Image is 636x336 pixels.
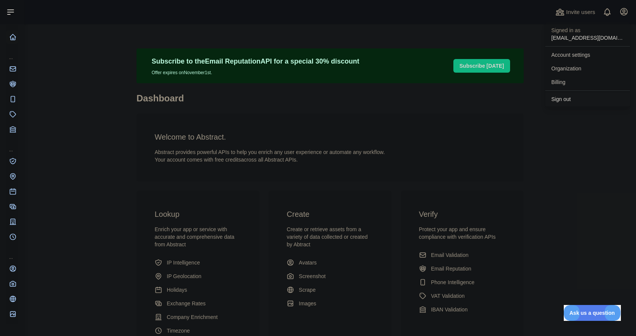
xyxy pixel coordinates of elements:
[155,132,506,142] h3: Welcome to Abstract.
[545,92,630,106] button: Sign out
[167,327,190,334] span: Timezone
[167,259,200,266] span: IP Intelligence
[167,313,218,321] span: Company Enrichment
[551,34,624,42] p: [EMAIL_ADDRESS][DOMAIN_NAME]
[453,59,510,73] button: Subscribe [DATE]
[416,248,509,262] a: Email Validation
[167,272,202,280] span: IP Geolocation
[545,48,630,62] a: Account settings
[419,226,496,240] span: Protect your app and ensure compliance with verification APIs
[137,92,524,110] h1: Dashboard
[566,8,595,17] span: Invite users
[284,283,376,297] a: Scrape
[416,275,509,289] a: Phone Intelligence
[419,209,506,219] h3: Verify
[299,300,316,307] span: Images
[284,297,376,310] a: Images
[284,269,376,283] a: Screenshot
[167,286,187,294] span: Holidays
[284,256,376,269] a: Avatars
[551,26,624,34] p: Signed in as
[152,269,244,283] a: IP Geolocation
[152,67,359,76] p: Offer expires on November 1st.
[564,305,621,321] iframe: Toggle Customer Support
[299,286,315,294] span: Scrape
[155,209,241,219] h3: Lookup
[152,256,244,269] a: IP Intelligence
[215,157,241,163] span: free credits
[545,75,630,89] button: Billing
[554,6,597,18] button: Invite users
[152,297,244,310] a: Exchange Rates
[155,226,234,247] span: Enrich your app or service with accurate and comprehensive data from Abstract
[287,209,373,219] h3: Create
[155,149,385,155] span: Abstract provides powerful APIs to help you enrich any user experience or automate any workflow.
[299,259,316,266] span: Avatars
[152,310,244,324] a: Company Enrichment
[152,56,359,67] p: Subscribe to the Email Reputation API for a special 30 % discount
[6,138,18,153] div: ...
[431,278,475,286] span: Phone Intelligence
[431,306,468,313] span: IBAN Validation
[431,292,465,300] span: VAT Validation
[299,272,326,280] span: Screenshot
[6,245,18,260] div: ...
[416,303,509,316] a: IBAN Validation
[431,251,468,259] span: Email Validation
[6,45,18,61] div: ...
[545,62,630,75] a: Organization
[431,265,472,272] span: Email Reputation
[155,157,298,163] span: Your account comes with across all Abstract APIs.
[287,226,368,247] span: Create or retrieve assets from a variety of data collected or created by Abtract
[167,300,206,307] span: Exchange Rates
[152,283,244,297] a: Holidays
[416,289,509,303] a: VAT Validation
[416,262,509,275] a: Email Reputation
